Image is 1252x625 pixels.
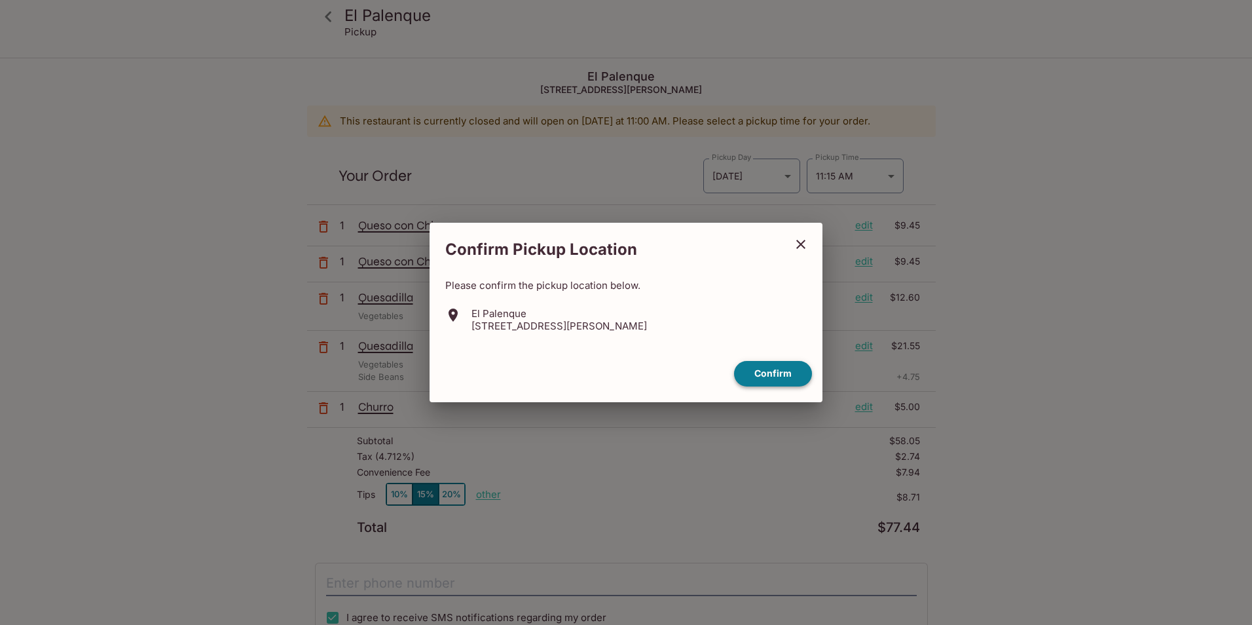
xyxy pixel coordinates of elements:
button: confirm [734,361,812,387]
p: Please confirm the pickup location below. [445,279,807,292]
button: close [784,228,817,261]
p: El Palenque [471,307,647,320]
p: [STREET_ADDRESS][PERSON_NAME] [471,320,647,332]
h2: Confirm Pickup Location [430,233,784,266]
